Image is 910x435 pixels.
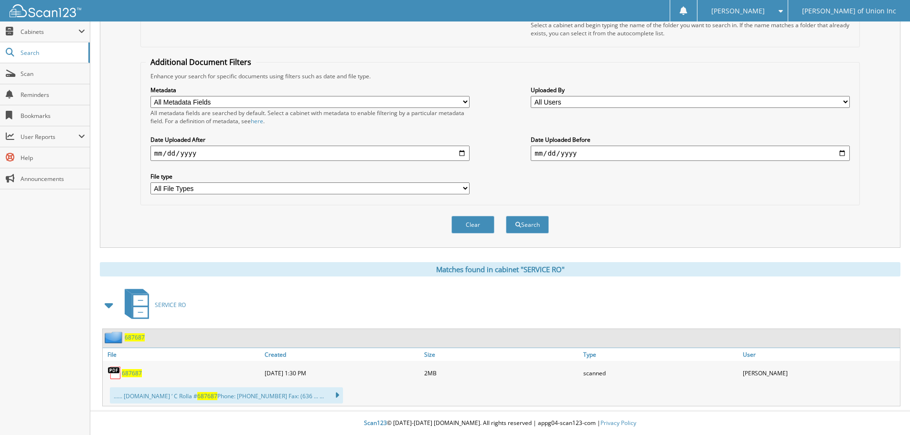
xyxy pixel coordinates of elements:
div: [PERSON_NAME] [740,363,900,382]
a: User [740,348,900,361]
div: [DATE] 1:30 PM [262,363,422,382]
a: 687687 [125,333,145,341]
a: Type [581,348,740,361]
label: Metadata [150,86,470,94]
img: folder2.png [105,331,125,343]
input: start [150,146,470,161]
input: end [531,146,850,161]
span: [PERSON_NAME] [711,8,765,14]
span: Cabinets [21,28,78,36]
span: SERVICE RO [155,301,186,309]
a: here [251,117,263,125]
a: 687687 [122,369,142,377]
div: 2MB [422,363,581,382]
label: File type [150,172,470,180]
span: Reminders [21,91,85,99]
div: Matches found in cabinet "SERVICE RO" [100,262,900,276]
div: © [DATE]-[DATE] [DOMAIN_NAME]. All rights reserved | appg04-scan123-com | [90,412,910,435]
div: ...... [DOMAIN_NAME] ‘ C Rolla # Phone: [PHONE_NUMBER] Fax: (636 ... ... [110,387,343,403]
img: scan123-logo-white.svg [10,4,81,17]
span: [PERSON_NAME] of Union Inc [802,8,896,14]
button: Clear [451,216,494,233]
iframe: Chat Widget [862,389,910,435]
label: Date Uploaded After [150,136,470,144]
a: Size [422,348,581,361]
span: Search [21,49,84,57]
span: Scan [21,70,85,78]
span: Help [21,154,85,162]
div: scanned [581,363,740,382]
a: File [103,348,262,361]
legend: Additional Document Filters [146,57,256,67]
a: SERVICE RO [119,286,186,324]
label: Uploaded By [531,86,850,94]
span: Announcements [21,175,85,183]
a: Privacy Policy [600,419,636,427]
span: Bookmarks [21,112,85,120]
div: Enhance your search for specific documents using filters such as date and file type. [146,72,855,80]
span: User Reports [21,133,78,141]
img: PDF.png [107,366,122,380]
label: Date Uploaded Before [531,136,850,144]
div: Select a cabinet and begin typing the name of the folder you want to search in. If the name match... [531,21,850,37]
span: 687687 [197,392,217,400]
a: Created [262,348,422,361]
button: Search [506,216,549,233]
div: All metadata fields are searched by default. Select a cabinet with metadata to enable filtering b... [150,109,470,125]
span: Scan123 [364,419,387,427]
